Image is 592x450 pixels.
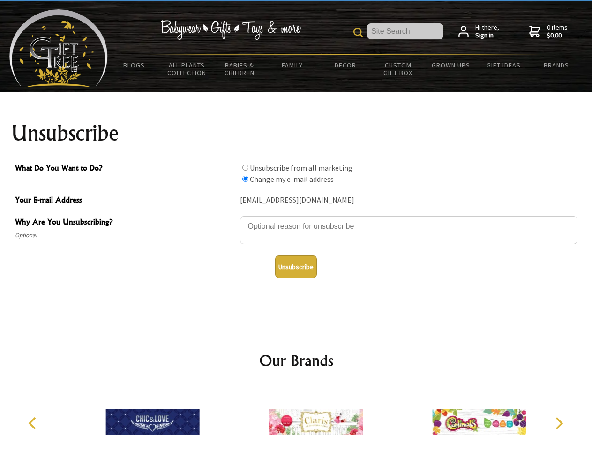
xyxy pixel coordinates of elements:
span: Optional [15,230,235,241]
strong: Sign in [475,31,499,40]
strong: $0.00 [547,31,568,40]
div: [EMAIL_ADDRESS][DOMAIN_NAME] [240,193,577,208]
img: Babyware - Gifts - Toys and more... [9,9,108,87]
input: What Do You Want to Do? [242,176,248,182]
input: What Do You Want to Do? [242,165,248,171]
img: product search [353,28,363,37]
button: Unsubscribe [275,255,317,278]
a: All Plants Collection [161,55,214,82]
a: Family [266,55,319,75]
a: Grown Ups [424,55,477,75]
a: BLOGS [108,55,161,75]
img: Babywear - Gifts - Toys & more [160,20,301,40]
a: 0 items$0.00 [529,23,568,40]
button: Next [548,413,569,434]
h2: Our Brands [19,349,574,372]
span: Hi there, [475,23,499,40]
a: Decor [319,55,372,75]
label: Change my e-mail address [250,174,334,184]
a: Custom Gift Box [372,55,425,82]
a: Brands [530,55,583,75]
span: 0 items [547,23,568,40]
a: Babies & Children [213,55,266,82]
span: Your E-mail Address [15,194,235,208]
textarea: Why Are You Unsubscribing? [240,216,577,244]
button: Previous [23,413,44,434]
span: Why Are You Unsubscribing? [15,216,235,230]
a: Hi there,Sign in [458,23,499,40]
label: Unsubscribe from all marketing [250,163,352,172]
input: Site Search [367,23,443,39]
a: Gift Ideas [477,55,530,75]
span: What Do You Want to Do? [15,162,235,176]
h1: Unsubscribe [11,122,581,144]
